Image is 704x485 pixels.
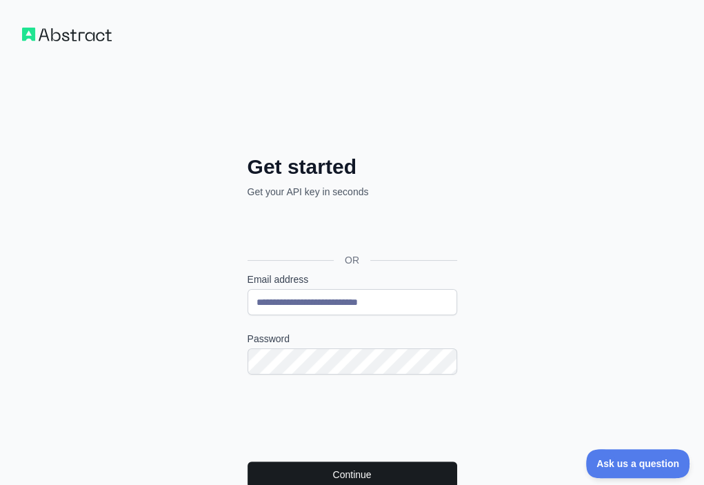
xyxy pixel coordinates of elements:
[586,449,690,478] iframe: Toggle Customer Support
[248,155,457,179] h2: Get started
[334,253,370,267] span: OR
[241,214,461,244] iframe: Przycisk Zaloguj się przez Google
[248,391,457,445] iframe: reCAPTCHA
[248,273,457,286] label: Email address
[248,332,457,346] label: Password
[248,185,457,199] p: Get your API key in seconds
[22,28,112,41] img: Workflow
